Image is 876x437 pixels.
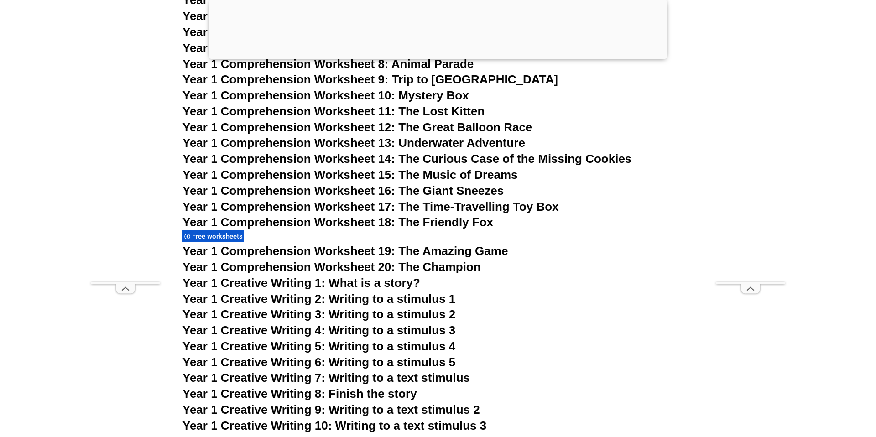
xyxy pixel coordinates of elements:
[182,339,455,353] a: Year 1 Creative Writing 5: Writing to a stimulus 4
[91,22,160,282] iframe: Advertisement
[182,25,513,39] a: Year 1 Comprehension Worksheet 6: The birthday surprise
[182,200,559,213] a: Year 1 Comprehension Worksheet 17: The Time-Travelling Toy Box
[182,9,517,23] a: Year 1 Comprehension Worksheet 5: Magical Day at School
[182,41,490,55] a: Year 1 Comprehension Worksheet 7: Silly Science Day
[182,215,493,229] a: Year 1 Comprehension Worksheet 18: The Friendly Fox
[182,88,469,102] a: Year 1 Comprehension Worksheet 10: Mystery Box
[182,73,558,86] a: Year 1 Comprehension Worksheet 9: Trip to [GEOGRAPHIC_DATA]
[182,355,455,369] a: Year 1 Creative Writing 6: Writing to a stimulus 5
[182,276,420,290] a: Year 1 Creative Writing 1: What is a story?
[182,323,455,337] a: Year 1 Creative Writing 4: Writing to a stimulus 3
[182,230,244,242] div: Free worksheets
[182,403,480,416] a: Year 1 Creative Writing 9: Writing to a text stimulus 2
[182,419,486,432] a: Year 1 Creative Writing 10: Writing to a text stimulus 3
[182,244,508,258] a: Year 1 Comprehension Worksheet 19: The Amazing Game
[182,168,518,182] a: Year 1 Comprehension Worksheet 15: The Music of Dreams
[182,387,417,401] a: Year 1 Creative Writing 8: Finish the story
[716,22,785,282] iframe: Advertisement
[182,307,455,321] a: Year 1 Creative Writing 3: Writing to a stimulus 2
[182,260,481,274] a: Year 1 Comprehension Worksheet 20: The Champion
[182,104,485,118] a: Year 1 Comprehension Worksheet 11: The Lost Kitten
[182,136,525,150] a: Year 1 Comprehension Worksheet 13: Underwater Adventure
[720,334,876,437] iframe: Chat Widget
[182,292,455,306] a: Year 1 Creative Writing 2: Writing to a stimulus 1
[182,184,504,198] a: Year 1 Comprehension Worksheet 16: The Giant Sneezes
[182,120,532,134] a: Year 1 Comprehension Worksheet 12: The Great Balloon Race
[192,232,245,240] span: Free worksheets
[182,371,470,385] a: Year 1 Creative Writing 7: Writing to a text stimulus
[182,152,631,166] a: Year 1 Comprehension Worksheet 14: The Curious Case of the Missing Cookies
[182,57,474,71] a: Year 1 Comprehension Worksheet 8: Animal Parade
